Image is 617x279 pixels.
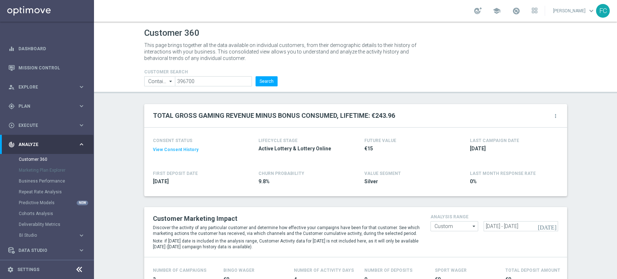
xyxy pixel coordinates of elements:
[144,76,175,86] input: Contains
[258,138,297,143] h4: LIFECYCLE STAGE
[19,186,93,197] div: Repeat Rate Analysis
[19,230,93,241] div: BI Studio
[78,103,85,110] i: keyboard_arrow_right
[19,222,75,227] a: Deliverability Metrics
[19,154,93,165] div: Customer 360
[505,268,560,273] h4: Total Deposit Amount
[484,221,558,231] input: analysis range
[19,156,75,162] a: Customer 360
[470,178,554,185] span: 0%
[78,247,85,254] i: keyboard_arrow_right
[256,76,278,86] button: Search
[364,145,449,152] span: €15
[8,46,85,52] button: equalizer Dashboard
[8,103,85,109] button: gps_fixed Plan keyboard_arrow_right
[435,268,467,273] h4: Sport Wager
[364,171,401,176] h4: VALUE SEGMENT
[19,176,93,186] div: Business Performance
[258,171,304,176] span: CHURN PROBABILITY
[8,141,15,148] i: track_changes
[8,122,15,129] i: play_circle_outline
[78,232,85,239] i: keyboard_arrow_right
[78,141,85,148] i: keyboard_arrow_right
[587,7,595,15] span: keyboard_arrow_down
[470,145,554,152] span: 2025-09-05
[153,268,206,273] h4: Number of Campaigns
[18,58,85,77] a: Mission Control
[8,84,15,90] i: person_search
[77,201,88,205] div: NEW
[8,46,15,52] i: equalizer
[18,39,85,58] a: Dashboard
[18,248,78,253] span: Data Studio
[153,225,420,236] p: Discover the activity of any particular customer and determine how effective your campaigns have ...
[19,211,75,216] a: Cohorts Analysis
[471,222,478,231] i: arrow_drop_down
[430,214,558,219] h4: analysis range
[553,113,558,119] i: more_vert
[470,171,536,176] span: LAST MONTH RESPONSE RATE
[153,111,395,120] h2: TOTAL GROSS GAMING REVENUE MINUS BONUS CONSUMED, LIFETIME: €243.96
[364,138,396,143] h4: FUTURE VALUE
[19,189,75,195] a: Repeat Rate Analysis
[19,178,75,184] a: Business Performance
[8,248,85,253] button: Data Studio keyboard_arrow_right
[258,178,343,185] span: 9.8%
[552,5,596,16] a: [PERSON_NAME]keyboard_arrow_down
[258,145,343,152] span: Active Lottery & Lottery Online
[19,233,71,237] span: BI Studio
[167,77,175,86] i: arrow_drop_down
[153,138,237,143] h4: CONSENT STATUS
[430,221,478,231] input: analysis range
[153,178,237,185] span: 2009-08-02
[470,138,519,143] h4: LAST CAMPAIGN DATE
[8,123,85,128] button: play_circle_outline Execute keyboard_arrow_right
[538,223,557,229] i: [DATE]
[19,232,85,238] button: BI Studio keyboard_arrow_right
[18,104,78,108] span: Plan
[8,103,15,110] i: gps_fixed
[8,84,85,90] div: person_search Explore keyboard_arrow_right
[19,208,93,219] div: Cohorts Analysis
[294,268,354,273] h4: Number of Activity Days
[78,83,85,90] i: keyboard_arrow_right
[17,267,39,272] a: Settings
[7,266,14,273] i: settings
[144,28,567,38] h1: Customer 360
[8,84,78,90] div: Explore
[8,142,85,147] button: track_changes Analyze keyboard_arrow_right
[153,147,198,153] button: View Consent History
[8,103,78,110] div: Plan
[8,122,78,129] div: Execute
[18,123,78,128] span: Execute
[153,238,420,250] p: Note: if [DATE] date is included in the analysis range, Customer Activity data for [DATE] is not ...
[596,4,610,18] div: FC
[153,214,420,223] h2: Customer Marketing Impact
[364,268,412,273] h4: Number of Deposits
[8,65,85,71] button: Mission Control
[537,221,558,232] button: [DATE]
[78,122,85,129] i: keyboard_arrow_right
[19,200,75,206] a: Predictive Models
[364,178,449,185] span: Silver
[19,233,78,237] div: BI Studio
[493,7,501,15] span: school
[19,197,93,208] div: Predictive Models
[18,85,78,89] span: Explore
[8,247,78,254] div: Data Studio
[8,58,85,77] div: Mission Control
[175,76,252,86] input: Enter CID, Email, name or phone
[8,141,78,148] div: Analyze
[144,69,278,74] h4: CUSTOMER SEARCH
[153,171,198,176] h4: FIRST DEPOSIT DATE
[19,165,93,176] div: Marketing Plan Explorer
[19,219,93,230] div: Deliverability Metrics
[18,142,78,147] span: Analyze
[144,42,423,61] p: This page brings together all the data available on individual customers, from their demographic ...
